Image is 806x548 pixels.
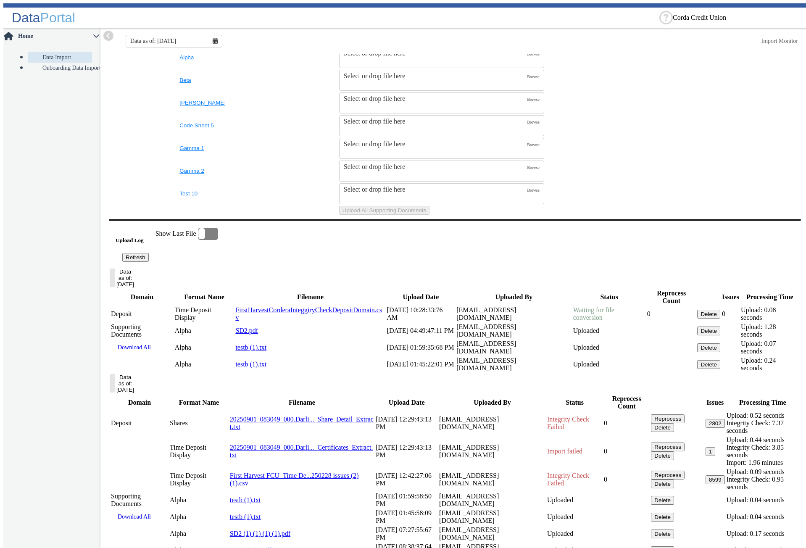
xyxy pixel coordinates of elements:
span: Browse [527,120,539,124]
td: Time Deposit Display [169,468,229,491]
th: Reprocess Count [647,289,696,305]
div: Upload: 0.04 seconds [727,496,799,504]
td: 0 [603,436,650,467]
a: Data Import [28,52,92,63]
div: Integrity Check: 7.37 seconds [727,419,799,435]
a: Download All [111,510,158,524]
button: Data as of: [DATE] [110,269,115,287]
th: Processing Time [726,395,799,411]
td: Shares [169,411,229,435]
td: Time Deposit Display [174,306,234,322]
div: Select or drop file here [344,186,527,193]
button: Reprocess [651,414,685,423]
th: Uploaded By [439,395,546,411]
a: SD2 (1) (1) (1) (1).pdf [230,530,290,537]
a: testb (1).txt [235,361,266,368]
td: [EMAIL_ADDRESS][DOMAIN_NAME] [456,323,572,339]
td: Supporting Documents [111,323,174,339]
button: Reprocess [651,471,685,479]
span: Uploaded [573,327,599,334]
td: [DATE] 10:28:33:76 AM [387,306,456,322]
td: [EMAIL_ADDRESS][DOMAIN_NAME] [439,436,546,467]
div: Integrity Check: 3.85 seconds [727,444,799,459]
span: Uploaded [547,496,573,503]
td: Alpha [174,340,234,356]
table: SupportingDocs [109,34,801,216]
td: 0 [722,306,740,322]
span: Browse [527,165,539,170]
td: [EMAIL_ADDRESS][DOMAIN_NAME] [439,526,546,542]
td: Deposit [111,306,174,322]
div: Integrity Check: 0.95 seconds [727,476,799,491]
td: Alpha [169,509,229,525]
th: Status [547,395,603,411]
span: Integrity Check Failed [547,472,589,487]
a: This is available for Darling Employees only [761,38,798,44]
span: Browse [527,97,539,102]
button: Alpha [179,54,282,61]
button: Gamma 2 [179,168,282,174]
span: Home [17,33,93,40]
label: Show Last File [155,228,218,240]
p-accordion-content: Home [3,44,100,81]
a: 20250901_083049_000.Darli..._Share_Detail_Extract.txt [230,416,374,430]
th: Processing Time [740,289,799,305]
th: Filename [229,395,374,411]
td: [EMAIL_ADDRESS][DOMAIN_NAME] [456,356,572,372]
span: Browse [527,52,539,56]
td: Alpha [169,526,229,542]
th: Issues [705,395,725,411]
ng-select: Corda Credit Union [673,14,799,21]
td: [DATE] 01:59:35:68 PM [387,340,456,356]
app-toggle-switch: Enable this to show only the last file loaded [155,228,218,262]
button: Delete [697,327,720,335]
span: Uploaded [547,513,573,520]
td: [DATE] 12:29:43:13 PM [375,411,438,435]
div: Upload: 0.24 seconds [741,357,799,372]
div: Upload: 0.07 seconds [741,340,799,355]
button: Delete [651,451,674,460]
button: Refresh [122,253,149,262]
span: Data as of: [DATE] [130,38,176,45]
a: SD2.pdf [235,327,258,334]
th: Upload Date [375,395,438,411]
td: [EMAIL_ADDRESS][DOMAIN_NAME] [439,411,546,435]
p-accordion-header: Home [3,29,100,44]
td: [DATE] 01:45:58:09 PM [375,509,438,525]
div: Select or drop file here [344,72,527,80]
td: Time Deposit Display [169,436,229,467]
span: Waiting for file conversion [573,306,614,321]
th: Status [573,289,646,305]
button: Delete [651,496,674,505]
a: testb (1).txt [230,496,261,503]
a: Download All [111,341,158,354]
button: Upload All Supporting Documents [339,206,429,215]
div: Upload: 0.04 seconds [727,513,799,521]
td: Alpha [169,492,229,508]
div: Data as of: [DATE] [116,374,134,393]
th: Filename [235,289,385,305]
button: Gamma 1 [179,145,282,151]
div: Select or drop file here [344,95,527,103]
div: Select or drop file here [344,118,527,125]
div: Upload: 0.44 seconds [727,436,799,444]
td: [DATE] 01:45:22:01 PM [387,356,456,372]
div: Upload: 1.28 seconds [741,323,799,338]
h5: Upload Log [116,237,155,244]
th: Domain [111,289,174,305]
div: Upload: 0.09 seconds [727,468,799,476]
th: Format Name [174,289,234,305]
button: Delete [651,479,674,488]
th: Uploaded By [456,289,572,305]
td: [DATE] 04:49:47:11 PM [387,323,456,339]
button: Reprocess [651,443,685,451]
span: Import failed [547,448,582,455]
td: 0 [603,468,650,491]
table: History [110,288,800,373]
th: Upload Date [387,289,456,305]
a: testb (1).txt [230,513,261,520]
div: Import: 1.96 minutes [727,459,799,466]
td: [EMAIL_ADDRESS][DOMAIN_NAME] [456,306,572,322]
div: Upload: 0.17 seconds [727,530,799,537]
button: [PERSON_NAME] [179,100,282,106]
